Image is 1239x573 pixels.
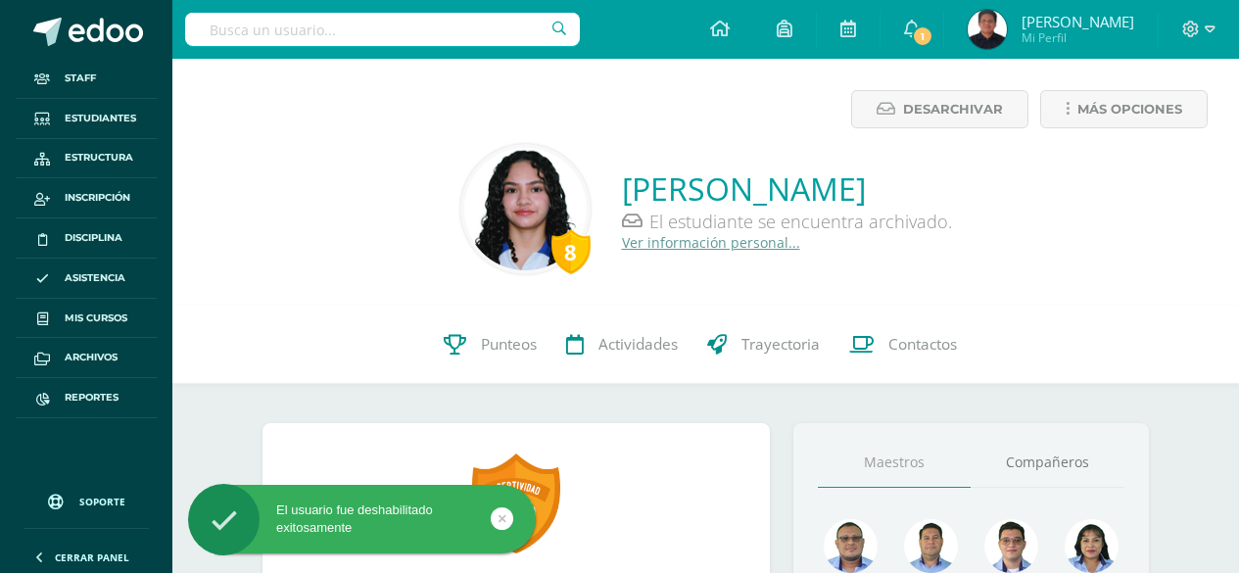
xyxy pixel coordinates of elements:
span: Estudiantes [65,111,136,126]
a: Disciplina [16,218,157,259]
span: Actividades [598,334,678,355]
div: 8 [551,229,591,274]
a: Ver información personal... [622,233,800,252]
a: Actividades [551,306,692,384]
a: Estructura [16,139,157,179]
a: Trayectoria [692,306,834,384]
img: dfb2445352bbaa30de7fa1c39f03f7f6.png [968,10,1007,49]
img: 99962f3fa423c9b8099341731b303440.png [824,519,878,573]
span: Inscripción [65,190,130,206]
span: Más opciones [1077,91,1182,127]
a: Mis cursos [16,299,157,339]
span: Contactos [888,334,957,355]
a: Más opciones [1040,90,1208,128]
span: Estructura [65,150,133,166]
span: Mis cursos [65,310,127,326]
span: [PERSON_NAME] [1022,12,1134,31]
span: Disciplina [65,230,122,246]
input: Busca un usuario... [185,13,580,46]
span: Soporte [79,495,125,508]
a: Reportes [16,378,157,418]
span: Cerrar panel [55,550,129,564]
a: Asistencia [16,259,157,299]
div: El estudiante se encuentra archivado. [622,210,952,233]
span: Punteos [481,334,537,355]
span: Mi Perfil [1022,29,1134,46]
a: Desarchivar [851,90,1028,128]
a: Archivos [16,338,157,378]
div: El usuario fue deshabilitado exitosamente [188,501,536,537]
a: Contactos [834,306,972,384]
span: Asistencia [65,270,125,286]
span: Desarchivar [903,91,1003,127]
span: Staff [65,71,96,86]
span: Archivos [65,350,118,365]
a: [PERSON_NAME] [622,167,952,210]
img: 371adb901e00c108b455316ee4864f9b.png [1065,519,1119,573]
img: 2ac039123ac5bd71a02663c3aa063ac8.png [904,519,958,573]
a: Staff [16,59,157,99]
img: 712e5582e043b307058e927cc1a366a3.png [464,148,587,270]
span: Trayectoria [741,334,820,355]
a: Inscripción [16,178,157,218]
img: 6e6edff8e5b1d60e1b79b3df59dca1c4.png [984,519,1038,573]
span: 1 [912,25,933,47]
a: Compañeros [971,438,1124,488]
a: Maestros [818,438,972,488]
a: Estudiantes [16,99,157,139]
a: Punteos [429,306,551,384]
a: Soporte [24,475,149,523]
span: Reportes [65,390,119,406]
